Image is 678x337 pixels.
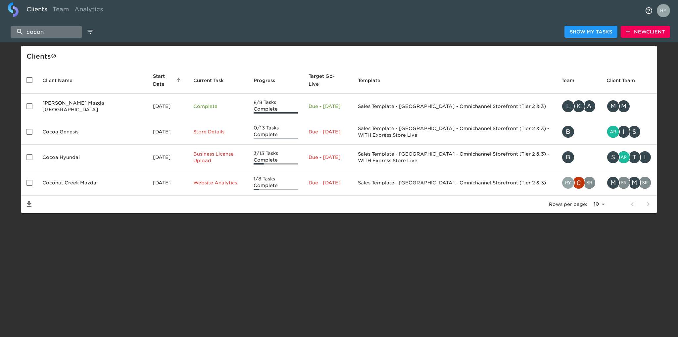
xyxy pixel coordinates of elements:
[617,100,630,113] div: M
[606,151,652,164] div: ssanger71@gmail.com, ari.frost@roadster.com, tjwatson123@yahoo.com, iansdeals@icloud.com
[37,145,148,170] td: Cocoa Hyundai
[572,100,585,113] div: K
[248,170,303,196] td: 1/8 Tasks Complete
[153,72,182,88] span: Start Date
[573,177,585,189] img: christopher.mccarthy@roadster.com
[562,177,574,189] img: ryan.dale@roadster.com
[193,128,243,135] p: Store Details
[148,145,188,170] td: [DATE]
[561,100,575,113] div: L
[583,177,595,189] img: srihetha.malgani@cdk.com
[617,125,630,138] div: I
[248,145,303,170] td: 3/13 Tasks Complete
[606,176,620,189] div: M
[309,72,347,88] span: Target Go-Live
[21,196,37,212] button: Save List
[21,67,657,213] table: enhanced table
[606,176,652,189] div: mkorakas@mazdaofpalmbeach.com, Srihetha.Malgani@cdk.com, mark@coconutcreekmazda.com, srihetha.mal...
[358,76,389,84] span: Template
[193,76,232,84] span: Current Task
[561,125,596,138] div: brooke.storey@cdk.com
[24,2,50,19] a: Clients
[309,72,339,88] span: Calculated based on the start date and the duration of all Tasks contained in this Hub.
[606,100,620,113] div: M
[37,119,148,145] td: Cocoa Genesis
[618,177,630,189] img: Srihetha.Malgani@cdk.com
[309,103,347,110] p: Due - [DATE]
[50,2,72,19] a: Team
[193,151,243,164] p: Business License Upload
[606,151,620,164] div: S
[193,179,243,186] p: Website Analytics
[193,76,224,84] span: This is the next Task in this Hub that should be completed
[549,201,587,208] p: Rows per page:
[254,76,284,84] span: Progress
[51,53,56,59] svg: This is a list of all of your clients and clients shared with you
[193,103,243,110] p: Complete
[561,125,575,138] div: B
[353,145,556,170] td: Sales Template - [GEOGRAPHIC_DATA] - Omnichannel Storefront (Tier 2 & 3) - WITH Express Store Live
[570,28,612,36] span: Show My Tasks
[561,151,575,164] div: B
[309,154,347,161] p: Due - [DATE]
[309,179,347,186] p: Due - [DATE]
[583,100,596,113] div: A
[148,119,188,145] td: [DATE]
[561,76,583,84] span: Team
[561,151,596,164] div: brooke.storey@cdk.com
[72,2,106,19] a: Analytics
[148,94,188,119] td: [DATE]
[657,4,670,17] img: Profile
[606,125,652,138] div: ari.frost@roadster.com, iansdeals@icloud.com, ssanger71@gmail.com
[641,3,657,19] button: notifications
[248,94,303,119] td: 8/8 Tasks Complete
[606,76,644,84] span: Client Team
[42,76,81,84] span: Client Name
[353,119,556,145] td: Sales Template - [GEOGRAPHIC_DATA] - Omnichannel Storefront (Tier 2 & 3) - WITH Express Store Live
[638,151,652,164] div: I
[590,199,607,209] select: rows per page
[564,26,617,38] button: Show My Tasks
[26,51,654,62] div: Client s
[309,128,347,135] p: Due - [DATE]
[148,170,188,196] td: [DATE]
[11,26,82,38] input: search
[8,2,19,17] img: logo
[626,28,665,36] span: New Client
[621,26,670,38] button: NewClient
[561,176,596,189] div: ryan.dale@roadster.com, christopher.mccarthy@roadster.com, srihetha.malgani@cdk.com
[85,26,96,37] button: edit
[37,170,148,196] td: Coconut Creek Mazda
[37,94,148,119] td: [PERSON_NAME] Mazda [GEOGRAPHIC_DATA]
[353,94,556,119] td: Sales Template - [GEOGRAPHIC_DATA] - Omnichannel Storefront (Tier 2 & 3)
[628,151,641,164] div: T
[607,126,619,138] img: ari.frost@roadster.com
[353,170,556,196] td: Sales Template - [GEOGRAPHIC_DATA] - Omnichannel Storefront (Tier 2 & 3)
[639,177,651,189] img: srihetha.malgani@cdk.com
[628,176,641,189] div: M
[248,119,303,145] td: 0/13 Tasks Complete
[618,151,630,163] img: ari.frost@roadster.com
[628,125,641,138] div: S
[606,100,652,113] div: mharbinson@loubachrodt.com, mdanczuk@loubachrodt.com
[561,100,596,113] div: leah.fisher@roadster.com, kevin.dodt@roadster.com, andrew.howard@cdk.com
